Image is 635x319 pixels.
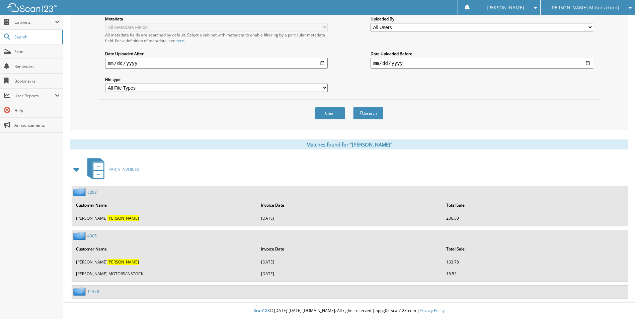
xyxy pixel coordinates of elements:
[105,32,328,43] div: All metadata fields are searched by default. Select a cabinet with metadata to enable filtering b...
[443,242,627,256] th: Total Sale
[108,167,139,172] span: PARTS INVOICES
[73,242,257,256] th: Customer Name
[14,108,60,113] span: Help
[14,49,60,55] span: Scan
[105,77,328,82] label: File type
[83,156,139,183] a: PARTS INVOICES
[443,198,627,212] th: Total Sale
[371,16,593,22] label: Uploaded By
[7,3,57,12] img: scan123-logo-white.svg
[258,268,442,279] td: [DATE]
[315,107,345,119] button: Clear
[371,58,593,69] input: end
[14,64,60,69] span: Reminders
[353,107,383,119] button: Search
[105,16,328,22] label: Metadata
[73,287,87,296] img: folder2.png
[107,259,139,265] span: [PERSON_NAME]
[254,308,270,313] span: Scan123
[550,6,619,10] span: [PERSON_NAME] Motors (Ford)
[73,268,257,279] td: [PERSON_NAME] MOTORS/INSTOCK
[443,268,627,279] td: 15.52
[73,213,257,224] td: [PERSON_NAME]
[63,303,635,319] div: © [DATE]-[DATE] [DOMAIN_NAME]. All rights reserved | appg02-scan123-com |
[175,38,184,43] a: here
[87,189,97,195] a: 8289
[14,122,60,128] span: Announcements
[107,215,139,221] span: [PERSON_NAME]
[73,198,257,212] th: Customer Name
[87,233,97,239] a: 4305
[105,51,328,57] label: Date Uploaded After
[14,93,55,99] span: User Reports
[70,139,628,149] div: Matches found for "[PERSON_NAME]"
[258,198,442,212] th: Invoice Date
[371,51,593,57] label: Date Uploaded Before
[487,6,524,10] span: [PERSON_NAME]
[258,242,442,256] th: Invoice Date
[105,58,328,69] input: start
[14,34,59,40] span: Search
[14,78,60,84] span: Bookmarks
[258,256,442,268] td: [DATE]
[419,308,445,313] a: Privacy Policy
[443,256,627,268] td: 133.78
[14,19,55,25] span: Cabinets
[73,188,87,196] img: folder2.png
[443,213,627,224] td: 236.50
[73,256,257,268] td: [PERSON_NAME]
[73,232,87,240] img: folder2.png
[258,213,442,224] td: [DATE]
[602,287,635,319] iframe: Chat Widget
[87,289,99,294] a: 11478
